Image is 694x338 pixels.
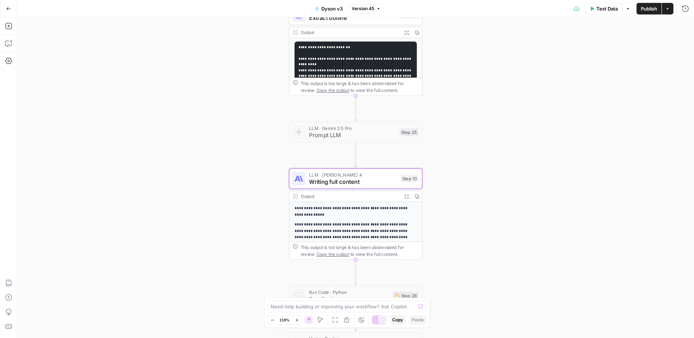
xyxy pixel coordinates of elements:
[596,5,618,12] span: Test Data
[637,3,661,14] button: Publish
[301,29,399,36] div: Output
[279,317,290,323] span: 119%
[309,177,397,186] span: Writing full content
[354,306,357,331] g: Edge from step_28 to step_27
[317,252,350,257] span: Copy the output
[309,295,389,303] span: Run Code
[392,317,403,323] span: Copy
[354,96,357,121] g: Edge from step_16 to step_25
[317,88,350,93] span: Copy the output
[309,171,397,178] span: LLM · [PERSON_NAME] 4
[301,244,419,257] div: This output is too large & has been abbreviated for review. to view the full content.
[641,5,657,12] span: Publish
[400,11,419,18] div: Step 16
[309,125,396,132] span: LLM · Gemini 2.5 Pro
[289,286,422,306] div: Run Code · PythonRun CodeStep 28
[301,80,419,94] div: This output is too large & has been abbreviated for review. to view the full content.
[389,315,406,325] button: Copy
[412,317,424,323] span: Paste
[354,260,357,285] g: Edge from step_10 to step_28
[585,3,622,14] button: Test Data
[393,292,418,300] div: Step 28
[309,288,389,295] span: Run Code · Python
[400,128,419,136] div: Step 25
[409,315,427,325] button: Paste
[301,193,399,200] div: Output
[348,4,384,13] button: Version 45
[309,131,396,139] span: Prompt LLM
[352,5,374,12] span: Version 45
[310,3,347,14] button: Dyson v3
[400,175,419,182] div: Step 10
[321,5,343,12] span: Dyson v3
[289,122,422,142] div: LLM · Gemini 2.5 ProPrompt LLMStep 25
[309,13,397,22] span: Extract outline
